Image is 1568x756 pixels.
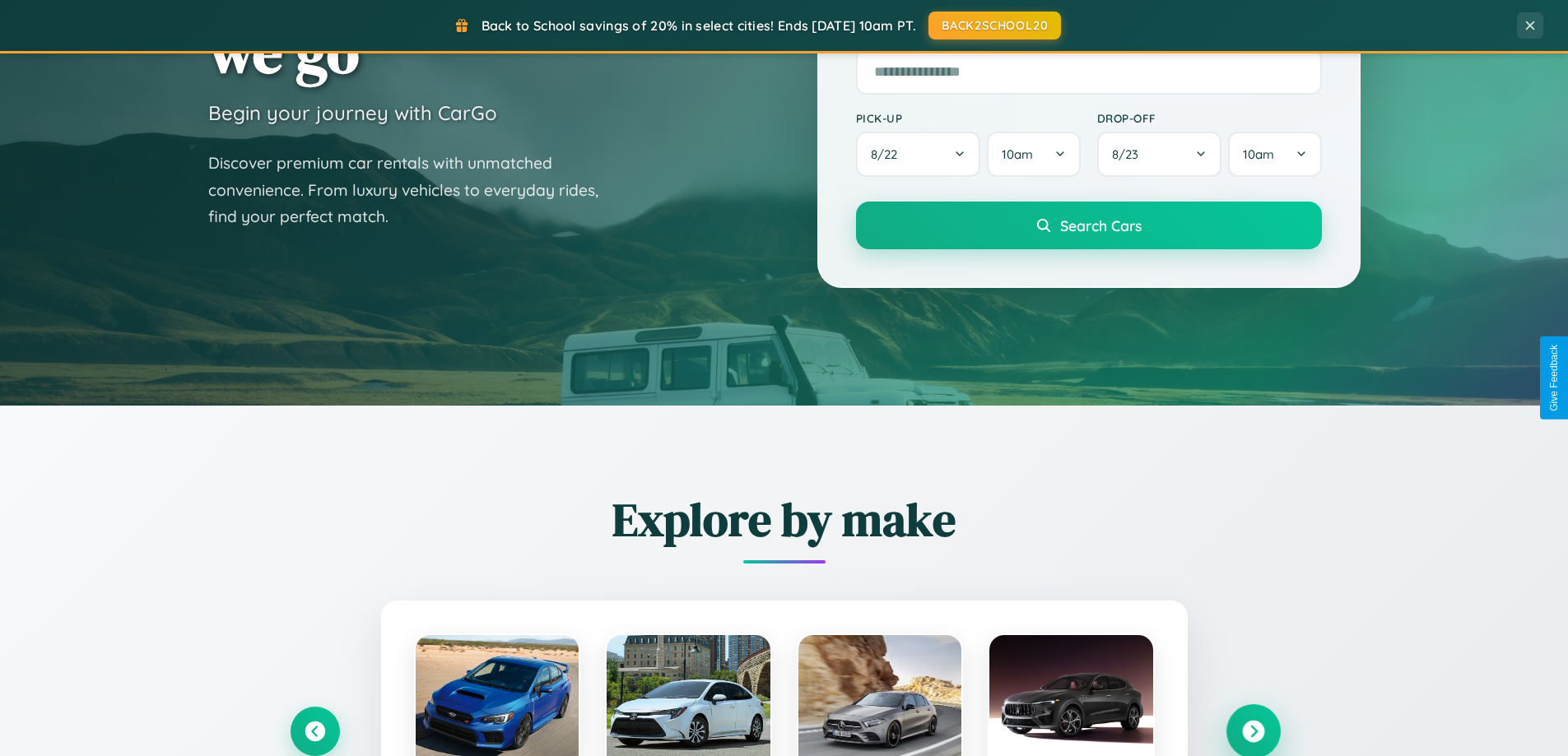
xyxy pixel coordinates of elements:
[1097,111,1322,125] label: Drop-off
[1112,146,1147,162] span: 8 / 23
[871,146,905,162] span: 8 / 22
[856,202,1322,249] button: Search Cars
[987,132,1080,177] button: 10am
[1097,132,1222,177] button: 8/23
[1002,146,1033,162] span: 10am
[1243,146,1274,162] span: 10am
[208,150,620,230] p: Discover premium car rentals with unmatched convenience. From luxury vehicles to everyday rides, ...
[482,17,916,34] span: Back to School savings of 20% in select cities! Ends [DATE] 10am PT.
[1548,345,1560,411] div: Give Feedback
[1228,132,1321,177] button: 10am
[928,12,1061,39] button: BACK2SCHOOL20
[1060,216,1142,234] span: Search Cars
[856,111,1081,125] label: Pick-up
[856,132,981,177] button: 8/22
[291,488,1278,551] h2: Explore by make
[208,100,497,125] h3: Begin your journey with CarGo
